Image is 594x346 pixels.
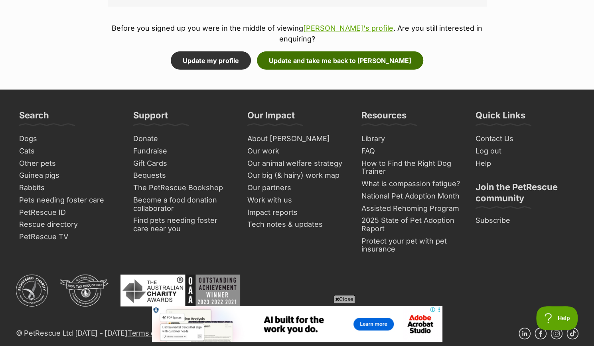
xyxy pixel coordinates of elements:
a: Dogs [16,133,122,145]
a: Find pets needing foster care near you [130,214,236,235]
img: DGR [60,275,109,307]
h3: Search [19,110,49,126]
a: TikTok [566,328,578,340]
p: © PetRescue Ltd [DATE] - [DATE] | | [16,328,305,338]
a: Our work [244,145,350,157]
a: The PetRescue Bookshop [130,182,236,194]
a: Log out [472,145,578,157]
iframe: Advertisement [152,306,442,342]
a: Instagram [551,328,562,340]
a: Assisted Rehoming Program [358,202,464,215]
a: Impact reports [244,206,350,219]
a: Fundraise [130,145,236,157]
a: Pets needing foster care [16,194,122,206]
a: Become a food donation collaborator [130,194,236,214]
a: Tech notes & updates [244,218,350,231]
h3: Join the PetRescue community [476,181,575,208]
a: Subscribe [472,214,578,227]
a: Bequests [130,169,236,182]
a: Cats [16,145,122,157]
a: Other pets [16,157,122,170]
a: Terms of Use [128,329,173,337]
a: What is compassion fatigue? [358,178,464,190]
a: PetRescue ID [16,206,122,219]
a: Donate [130,133,236,145]
a: About [PERSON_NAME] [244,133,350,145]
a: Our partners [244,182,350,194]
a: Rabbits [16,182,122,194]
a: How to Find the Right Dog Trainer [358,157,464,178]
button: Update my profile [171,51,251,70]
img: Australian Charity Awards - Outstanding Achievement Winner 2023 - 2022 - 2021 [120,275,240,307]
h3: Our Impact [247,110,295,126]
button: Update and take me back to [PERSON_NAME] [257,51,423,70]
a: National Pet Adoption Month [358,190,464,202]
a: Library [358,133,464,145]
a: 2025 State of Pet Adoption Report [358,214,464,235]
a: Protect your pet with pet insurance [358,235,464,256]
iframe: Help Scout Beacon - Open [536,306,578,330]
a: Our animal welfare strategy [244,157,350,170]
img: ACNC [16,275,48,307]
a: Help [472,157,578,170]
a: PetRescue TV [16,231,122,243]
a: FAQ [358,145,464,157]
a: Guinea pigs [16,169,122,182]
p: Before you signed up you were in the middle of viewing . Are you still interested in enquiring? [108,23,487,44]
a: Rescue directory [16,218,122,231]
h3: Support [133,110,168,126]
h3: Resources [361,110,407,126]
span: Close [334,295,355,303]
a: Our big (& hairy) work map [244,169,350,182]
h3: Quick Links [476,110,525,126]
a: Work with us [244,194,350,206]
a: Linkedin [519,328,531,340]
a: Contact Us [472,133,578,145]
a: [PERSON_NAME]'s profile [303,24,393,32]
a: Facebook [535,328,547,340]
a: Gift Cards [130,157,236,170]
